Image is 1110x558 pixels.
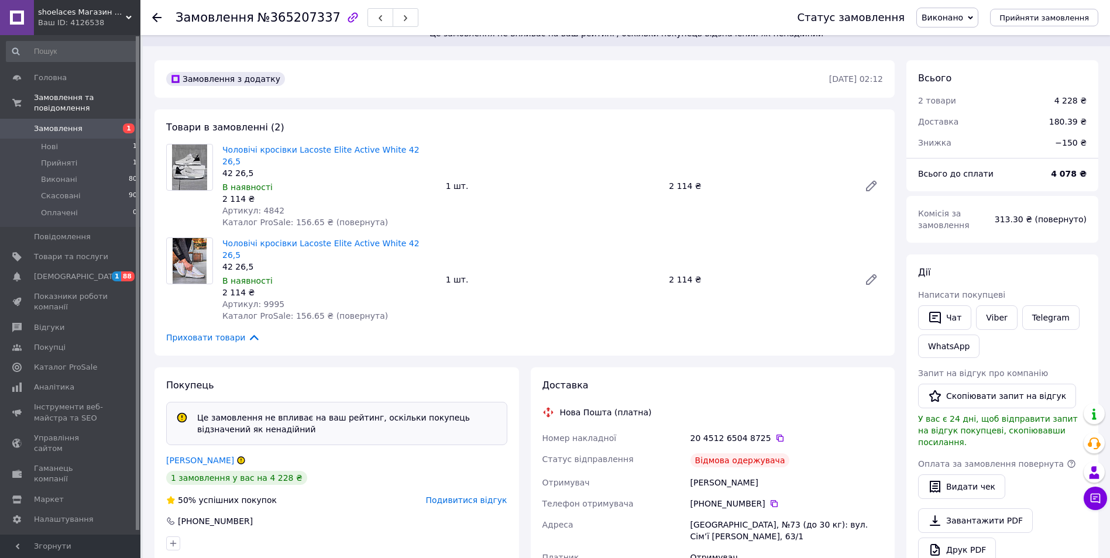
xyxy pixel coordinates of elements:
[995,215,1087,224] span: 313.30 ₴ (повернуто)
[34,342,66,353] span: Покупці
[918,508,1033,533] a: Завантажити PDF
[542,520,573,529] span: Адреса
[34,494,64,505] span: Маркет
[688,472,885,493] div: [PERSON_NAME]
[918,96,956,105] span: 2 товари
[441,178,665,194] div: 1 шт.
[34,433,108,454] span: Управління сайтом
[166,72,285,86] div: Замовлення з додатку
[133,142,137,152] span: 1
[6,41,138,62] input: Пошук
[690,453,790,467] div: Відмова одержувача
[34,402,108,423] span: Інструменти веб-майстра та SEO
[918,414,1078,447] span: У вас є 24 дні, щоб відправити запит на відгук покупцеві, скопіювавши посилання.
[918,335,980,358] a: WhatsApp
[34,252,108,262] span: Товари та послуги
[918,117,958,126] span: Доставка
[41,158,77,168] span: Прийняті
[173,238,207,284] img: Чоловічі кросівки Lacoste Elite Active White 42 26,5
[166,456,234,465] a: [PERSON_NAME]
[222,287,437,298] div: 2 114 ₴
[222,299,284,309] span: Артикул: 9995
[222,206,284,215] span: Артикул: 4842
[34,362,97,373] span: Каталог ProSale
[34,232,91,242] span: Повідомлення
[829,74,883,84] time: [DATE] 02:12
[542,380,589,391] span: Доставка
[34,322,64,333] span: Відгуки
[441,271,665,288] div: 1 шт.
[41,174,77,185] span: Виконані
[34,291,108,312] span: Показники роботи компанії
[166,331,260,344] span: Приховати товари
[922,13,963,22] span: Виконано
[41,142,58,152] span: Нові
[178,495,196,505] span: 50%
[112,271,121,281] span: 1
[222,261,437,273] div: 42 26,5
[177,515,254,527] div: [PHONE_NUMBER]
[690,432,883,444] div: 20 4512 6504 8725
[222,167,437,179] div: 42 26,5
[860,174,883,198] a: Редагувати
[38,7,126,18] span: shoelaces Магазин одягу і взуття на кожний день
[918,209,970,230] span: Комісія за замовлення
[999,13,1089,22] span: Прийняти замовлення
[1054,95,1087,106] div: 4 228 ₴
[129,191,137,201] span: 90
[222,311,388,321] span: Каталог ProSale: 156.65 ₴ (повернута)
[121,271,135,281] span: 88
[34,514,94,525] span: Налаштування
[123,123,135,133] span: 1
[1084,487,1107,510] button: Чат з покупцем
[542,499,634,508] span: Телефон отримувача
[990,9,1098,26] button: Прийняти замовлення
[664,178,855,194] div: 2 114 ₴
[918,138,951,147] span: Знижка
[176,11,254,25] span: Замовлення
[41,191,81,201] span: Скасовані
[557,407,655,418] div: Нова Пошта (платна)
[860,268,883,291] a: Редагувати
[918,459,1064,469] span: Оплата за замовлення повернута
[918,267,930,278] span: Дії
[34,382,74,392] span: Аналітика
[172,144,207,190] img: Чоловічі кросівки Lacoste Elite Active White 42 26,5
[34,73,67,83] span: Головна
[1048,130,1094,156] div: −150 ₴
[34,123,83,134] span: Замовлення
[166,471,307,485] div: 1 замовлення у вас на 4 228 ₴
[690,498,883,509] div: [PHONE_NUMBER]
[1051,169,1087,178] b: 4 078 ₴
[257,11,341,25] span: №365207337
[166,122,284,133] span: Товари в замовленні (2)
[166,494,277,506] div: успішних покупок
[664,271,855,288] div: 2 114 ₴
[1022,305,1080,330] a: Telegram
[918,73,951,84] span: Всього
[34,92,140,113] span: Замовлення та повідомлення
[34,463,108,484] span: Гаманець компанії
[688,514,885,547] div: [GEOGRAPHIC_DATA], №73 (до 30 кг): вул. Сім’ї [PERSON_NAME], 63/1
[222,193,437,205] div: 2 114 ₴
[542,454,634,464] span: Статус відправлення
[129,174,137,185] span: 80
[542,433,617,443] span: Номер накладної
[193,412,502,435] div: Це замовлення не впливає на ваш рейтинг, оскільки покупець відзначений як ненадійний
[918,305,971,330] button: Чат
[133,158,137,168] span: 1
[152,12,161,23] div: Повернутися назад
[222,182,273,192] span: В наявності
[797,12,905,23] div: Статус замовлення
[222,276,273,285] span: В наявності
[918,290,1005,299] span: Написати покупцеві
[41,208,78,218] span: Оплачені
[918,474,1005,499] button: Видати чек
[976,305,1017,330] a: Viber
[222,239,420,260] a: Чоловічі кросівки Lacoste Elite Active White 42 26,5
[34,271,121,282] span: [DEMOGRAPHIC_DATA]
[166,380,214,391] span: Покупець
[542,478,590,487] span: Отримувач
[1042,109,1094,135] div: 180.39 ₴
[222,145,420,166] a: Чоловічі кросівки Lacoste Elite Active White 42 26,5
